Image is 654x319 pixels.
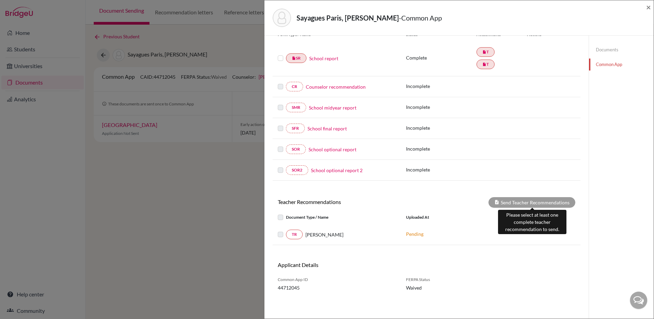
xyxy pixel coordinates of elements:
[305,231,343,238] span: [PERSON_NAME]
[498,210,566,234] div: Please select at least one complete teacher recommendation to send.
[286,165,308,175] a: SOR2
[278,277,396,283] span: Common App ID
[646,3,651,11] button: Close
[589,59,654,71] a: Common App
[286,124,305,133] a: SFR
[406,277,473,283] span: FERPA Status
[286,144,306,154] a: SOR
[16,5,30,11] span: Help
[406,145,476,152] p: Incomplete
[286,103,306,112] a: SMR
[476,60,495,69] a: insert_drive_fileT
[286,82,303,91] a: CR
[406,166,476,173] p: Incomplete
[482,62,486,66] i: insert_drive_file
[309,55,338,62] a: School report
[308,125,347,132] a: School final report
[476,47,495,57] a: insert_drive_fileT
[589,44,654,56] a: Documents
[309,146,356,153] a: School optional report
[488,197,575,208] div: Send Teacher Recommendations
[482,50,486,54] i: insert_drive_file
[286,230,303,239] a: TR
[278,261,421,268] h6: Applicant Details
[273,213,401,221] div: Document Type / Name
[406,230,498,238] p: Pending
[292,56,296,60] i: insert_drive_file
[646,2,651,12] span: ×
[309,104,356,111] a: School midyear report
[278,284,396,291] span: 44712045
[311,167,363,174] a: School optional report 2
[401,213,503,221] div: Uploaded at
[406,54,476,61] p: Complete
[406,284,473,291] span: Waived
[273,199,427,205] h6: Teacher Recommendations
[286,53,306,63] a: insert_drive_fileSR
[406,124,476,131] p: Incomplete
[306,83,366,90] a: Counselor recommendation
[399,14,442,22] span: - Common App
[406,103,476,111] p: Incomplete
[297,14,399,22] strong: Sayagues Paris, [PERSON_NAME]
[406,82,476,90] p: Incomplete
